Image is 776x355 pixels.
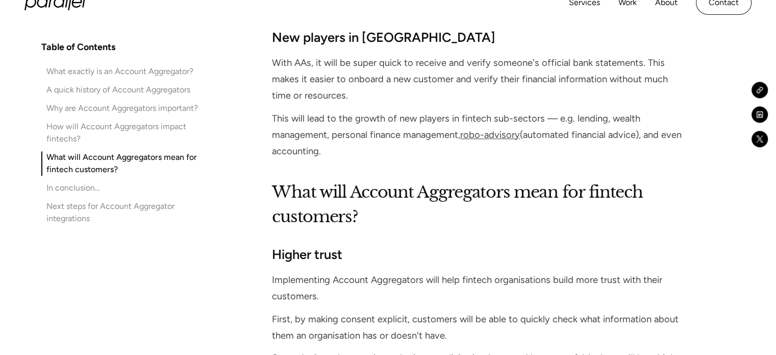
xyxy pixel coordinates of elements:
p: With AAs, it will be super quick to receive and verify someone's official bank statements. This m... [272,55,687,104]
div: How will Account Aggregators impact fintechs? [46,121,203,145]
h2: What will Account Aggregators mean for fintech customers? [272,180,687,229]
h3: Higher trust [272,245,687,264]
h3: New players in [GEOGRAPHIC_DATA] [272,28,687,46]
div: Why are Account Aggregators important? [46,102,198,114]
div: Next steps for Account Aggregator integrations [46,200,203,225]
a: A quick history of Account Aggregators [41,84,203,96]
div: What exactly is an Account Aggregator? [46,65,193,78]
a: How will Account Aggregators impact fintechs? [41,121,203,145]
div: A quick history of Account Aggregators [46,84,190,96]
a: Why are Account Aggregators important? [41,102,203,114]
a: What exactly is an Account Aggregator? [41,65,203,78]
a: robo-advisory [460,129,520,140]
a: What will Account Aggregators mean for fintech customers? [41,151,203,176]
div: What will Account Aggregators mean for fintech customers? [46,151,203,176]
h4: Table of Contents [41,41,115,53]
a: Next steps for Account Aggregator integrations [41,200,203,225]
p: Implementing Account Aggregators will help fintech organisations build more trust with their cust... [272,272,687,304]
a: In conclusion... [41,182,203,194]
div: In conclusion... [46,182,99,194]
p: This will lead to the growth of new players in fintech sub-sectors — e.g. lending, wealth managem... [272,110,687,160]
p: First, by making consent explicit, customers will be able to quickly check what information about... [272,311,687,344]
